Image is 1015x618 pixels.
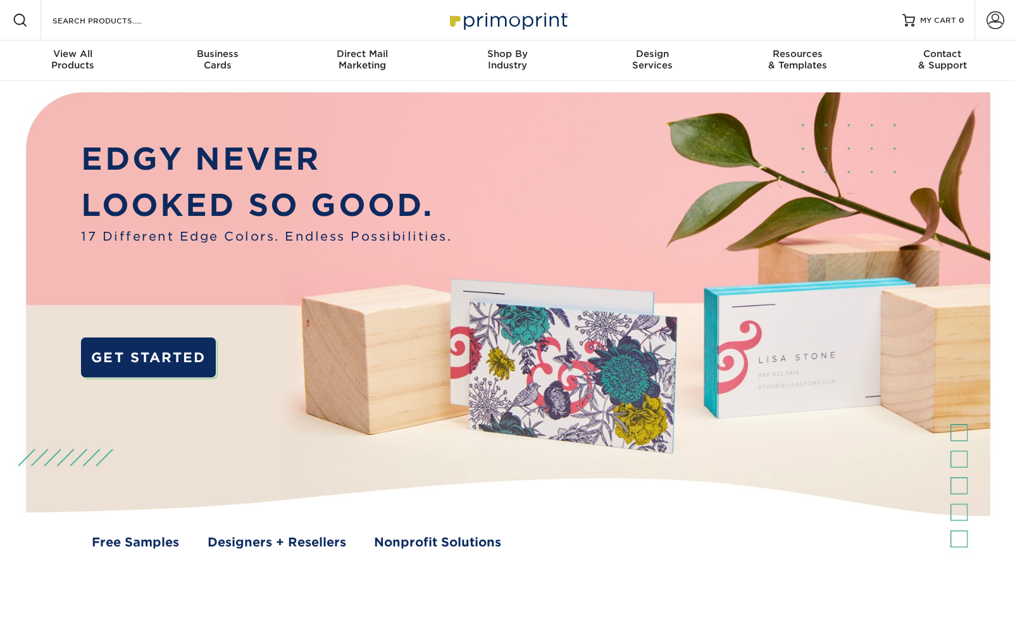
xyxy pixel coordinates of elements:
[145,48,290,71] div: Cards
[444,6,571,34] img: Primoprint
[81,182,452,228] p: LOOKED SO GOOD.
[725,41,870,81] a: Resources& Templates
[870,48,1015,60] span: Contact
[580,48,725,71] div: Services
[208,534,346,552] a: Designers + Resellers
[725,48,870,60] span: Resources
[51,13,175,28] input: SEARCH PRODUCTS.....
[725,48,870,71] div: & Templates
[959,16,964,25] span: 0
[435,48,580,71] div: Industry
[145,41,290,81] a: BusinessCards
[920,15,956,26] span: MY CART
[435,41,580,81] a: Shop ByIndustry
[92,534,179,552] a: Free Samples
[145,48,290,60] span: Business
[870,41,1015,81] a: Contact& Support
[580,48,725,60] span: Design
[81,228,452,246] span: 17 Different Edge Colors. Endless Possibilities.
[435,48,580,60] span: Shop By
[580,41,725,81] a: DesignServices
[290,41,435,81] a: Direct MailMarketing
[374,534,501,552] a: Nonprofit Solutions
[81,337,216,377] a: GET STARTED
[81,136,452,182] p: EDGY NEVER
[290,48,435,71] div: Marketing
[290,48,435,60] span: Direct Mail
[870,48,1015,71] div: & Support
